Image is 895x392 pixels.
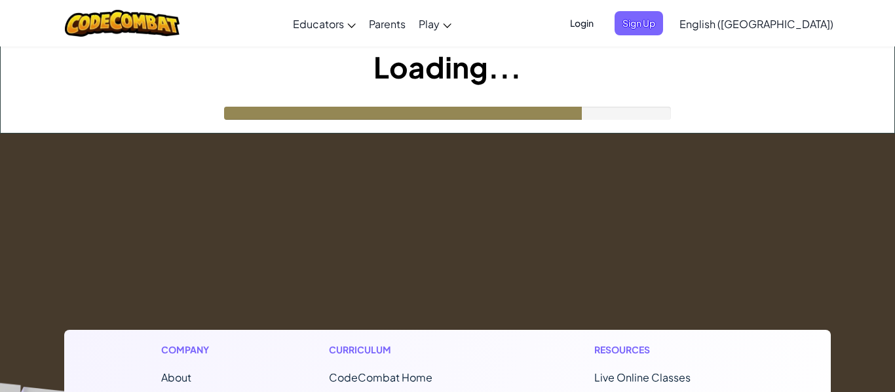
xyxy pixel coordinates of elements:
[615,11,663,35] button: Sign Up
[329,343,487,357] h1: Curriculum
[594,370,691,384] a: Live Online Classes
[293,17,344,31] span: Educators
[594,343,734,357] h1: Resources
[419,17,440,31] span: Play
[679,17,833,31] span: English ([GEOGRAPHIC_DATA])
[286,6,362,41] a: Educators
[161,370,191,384] a: About
[329,370,432,384] span: CodeCombat Home
[673,6,840,41] a: English ([GEOGRAPHIC_DATA])
[362,6,412,41] a: Parents
[65,10,180,37] img: CodeCombat logo
[1,46,894,87] h1: Loading...
[562,11,601,35] button: Login
[161,343,222,357] h1: Company
[412,6,458,41] a: Play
